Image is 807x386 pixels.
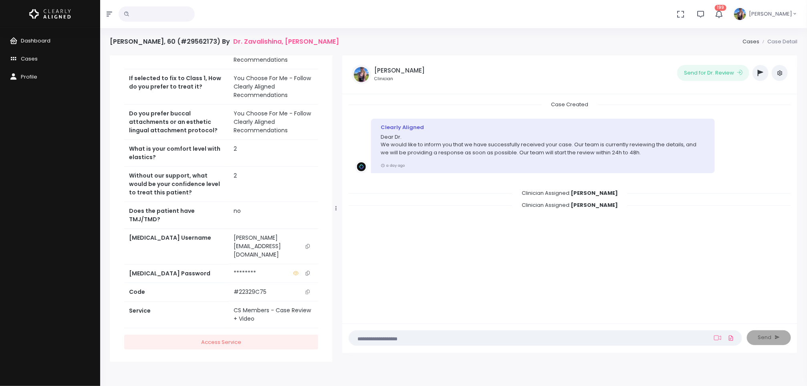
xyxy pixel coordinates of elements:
button: Send for Dr. Review [677,65,749,81]
img: Header Avatar [733,7,747,21]
th: If selected to fix to Class 1, How do you prefer to treat it? [124,69,229,105]
small: Clinician [374,76,425,82]
th: Without our support, what would be your confidence level to treat this patient? [124,167,229,202]
td: #22329C75 [229,283,318,301]
span: Profile [21,73,37,81]
td: 2 [229,167,318,202]
p: Dear Dr. We would like to inform you that we have successfully received your case. Our team is cu... [381,133,705,157]
span: Cases [21,55,38,63]
span: Clinician Assigned: [512,187,627,199]
li: Case Detail [759,38,797,46]
b: [PERSON_NAME] [571,189,618,197]
th: Does the patient have TMJ/TMD? [124,202,229,229]
td: You Choose For Me - Follow Clearly Aligned Recommendations [229,69,318,105]
h4: [PERSON_NAME], 60 (#29562173) By [110,38,339,45]
a: Dr. Zavalishina, [PERSON_NAME] [233,38,339,45]
th: Do you prefer buccal attachments or an esthetic lingual attachment protocol? [124,105,229,140]
td: You Choose For Me - Follow Clearly Aligned Recommendations [229,105,318,140]
th: Code [124,283,229,301]
a: Add Files [726,331,736,345]
th: [MEDICAL_DATA] Username [124,229,229,265]
th: [MEDICAL_DATA] Password [124,264,229,283]
div: CS Members - Case Review + Video [234,306,313,323]
small: a day ago [381,163,405,168]
img: Logo Horizontal [29,6,71,22]
div: scrollable content [349,101,791,315]
td: no [229,202,318,229]
td: [PERSON_NAME][EMAIL_ADDRESS][DOMAIN_NAME] [229,229,318,264]
a: Cases [742,38,759,45]
span: Clinician Assigned: [512,199,627,211]
h5: [PERSON_NAME] [374,67,425,74]
span: [PERSON_NAME] [749,10,792,18]
b: [PERSON_NAME] [571,201,618,209]
th: What is your comfort level with elastics? [124,140,229,167]
a: Access Service [124,335,318,350]
div: scrollable content [110,55,333,362]
span: Dashboard [21,37,50,44]
th: Service [124,301,229,328]
td: 2 [229,140,318,167]
span: 199 [715,5,726,11]
a: Add Loom Video [712,335,723,341]
span: Case Created [541,98,598,111]
div: Clearly Aligned [381,123,705,131]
